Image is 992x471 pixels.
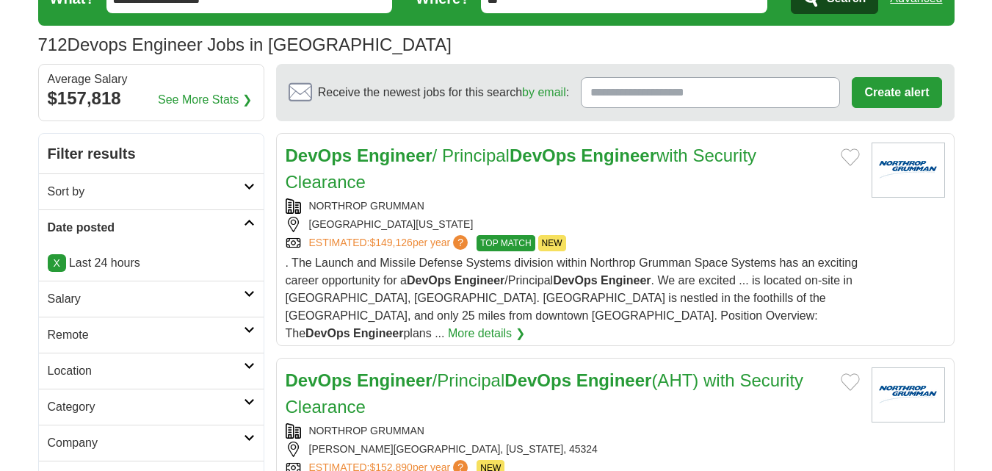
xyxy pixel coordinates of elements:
[286,145,757,192] a: DevOps Engineer/ PrincipalDevOps Engineerwith Security Clearance
[448,325,525,342] a: More details ❯
[48,85,255,112] div: $157,818
[522,86,566,98] a: by email
[39,173,264,209] a: Sort by
[158,91,252,109] a: See More Stats ❯
[39,317,264,353] a: Remote
[286,217,860,232] div: [GEOGRAPHIC_DATA][US_STATE]
[48,254,66,272] a: X
[39,209,264,245] a: Date posted
[872,367,945,423] img: Northrop Grumman logo
[369,237,412,248] span: $149,126
[357,145,432,165] strong: Engineer
[286,256,858,339] span: . The Launch and Missile Defense Systems division within Northrop Grumman Space Systems has an ex...
[407,274,451,287] strong: DevOps
[305,327,350,339] strong: DevOps
[48,326,244,344] h2: Remote
[48,362,244,380] h2: Location
[39,425,264,461] a: Company
[309,425,424,436] a: NORTHROP GRUMMAN
[852,77,941,108] button: Create alert
[286,145,352,165] strong: DevOps
[286,370,352,390] strong: DevOps
[318,84,569,101] span: Receive the newest jobs for this search :
[553,274,597,287] strong: DevOps
[504,370,571,390] strong: DevOps
[581,145,656,165] strong: Engineer
[455,274,504,287] strong: Engineer
[48,219,244,237] h2: Date posted
[841,148,860,166] button: Add to favorite jobs
[576,370,652,390] strong: Engineer
[39,389,264,425] a: Category
[38,35,452,54] h1: Devops Engineer Jobs in [GEOGRAPHIC_DATA]
[39,353,264,389] a: Location
[286,370,804,417] a: DevOps Engineer/PrincipalDevOps Engineer(AHT) with Security Clearance
[48,73,255,85] div: Average Salary
[48,398,244,416] h2: Category
[39,281,264,317] a: Salary
[48,254,255,272] p: Last 24 hours
[39,134,264,173] h2: Filter results
[48,434,244,452] h2: Company
[353,327,403,339] strong: Engineer
[477,235,535,251] span: TOP MATCH
[357,370,432,390] strong: Engineer
[872,143,945,198] img: Northrop Grumman logo
[48,183,244,201] h2: Sort by
[601,274,651,287] strong: Engineer
[309,200,424,212] a: NORTHROP GRUMMAN
[510,145,576,165] strong: DevOps
[309,235,471,251] a: ESTIMATED:$149,126per year?
[38,32,68,58] span: 712
[538,235,566,251] span: NEW
[48,290,244,308] h2: Salary
[286,442,860,457] div: [PERSON_NAME][GEOGRAPHIC_DATA], [US_STATE], 45324
[453,235,468,250] span: ?
[841,373,860,391] button: Add to favorite jobs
